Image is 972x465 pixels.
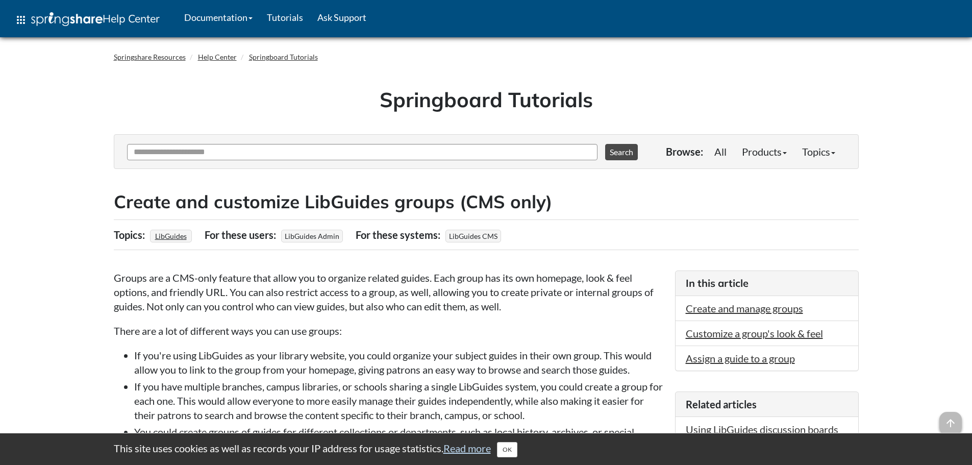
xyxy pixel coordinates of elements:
div: For these users: [205,225,279,244]
a: Assign a guide to a group [686,352,795,364]
div: Topics: [114,225,147,244]
li: If you're using LibGuides as your library website, you could organize your subject guides in thei... [134,348,665,377]
span: Help Center [103,12,160,25]
a: apps Help Center [8,5,167,35]
h3: In this article [686,276,848,290]
span: LibGuides Admin [281,230,343,242]
p: Browse: [666,144,703,159]
a: Products [734,141,794,162]
a: Help Center [198,53,237,61]
a: Topics [794,141,843,162]
img: Springshare [31,12,103,26]
button: Search [605,144,638,160]
a: All [707,141,734,162]
h2: Create and customize LibGuides groups (CMS only) [114,189,859,214]
div: This site uses cookies as well as records your IP address for usage statistics. [104,441,869,457]
span: apps [15,14,27,26]
li: If you have multiple branches, campus libraries, or schools sharing a single LibGuides system, yo... [134,379,665,422]
a: Documentation [177,5,260,30]
a: Springshare Resources [114,53,186,61]
a: Create and manage groups [686,302,803,314]
a: Springboard Tutorials [249,53,318,61]
a: Ask Support [310,5,373,30]
a: Using LibGuides discussion boards (CMS only) [686,423,838,450]
a: Customize a group's look & feel [686,327,823,339]
span: LibGuides CMS [445,230,501,242]
li: You could create groups of guides for different collections or departments, such as local history... [134,425,665,453]
a: LibGuides [154,229,188,243]
p: Groups are a CMS-only feature that allow you to organize related guides. Each group has its own h... [114,271,665,313]
span: Related articles [686,398,757,410]
div: For these systems: [356,225,443,244]
p: There are a lot of different ways you can use groups: [114,324,665,338]
span: arrow_upward [939,412,962,434]
a: Tutorials [260,5,310,30]
a: arrow_upward [939,413,962,425]
h1: Springboard Tutorials [121,85,851,114]
a: Read more [443,442,491,454]
button: Close [497,442,517,457]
